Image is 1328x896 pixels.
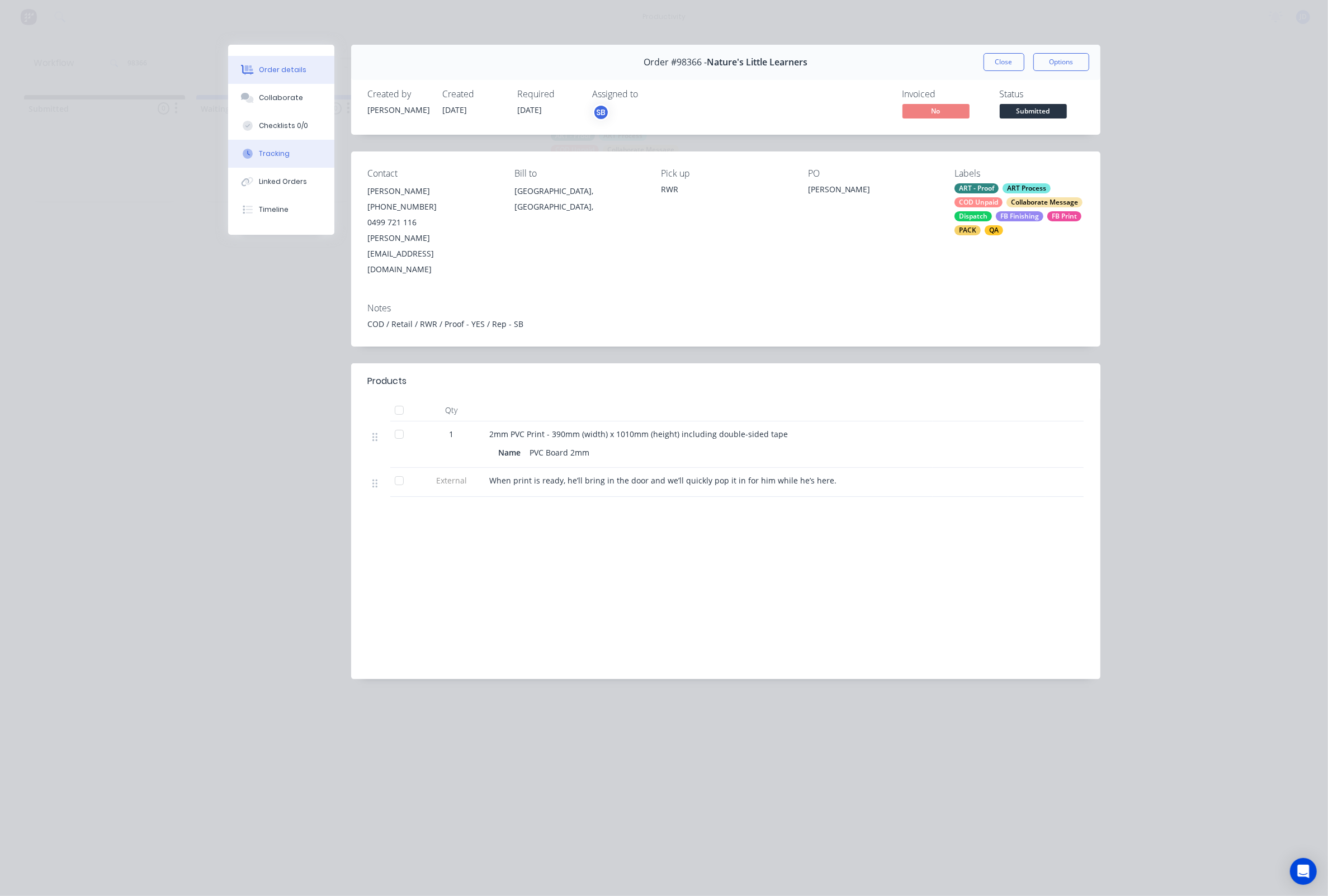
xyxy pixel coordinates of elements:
[514,168,643,179] div: Bill to
[368,303,1084,314] div: Notes
[984,53,1024,71] button: Close
[490,429,788,439] span: 2mm PVC Print - 390mm (width) x 1010mm (height) including double-sided tape
[228,84,334,112] button: Collaborate
[514,183,643,215] div: [GEOGRAPHIC_DATA], [GEOGRAPHIC_DATA],
[526,444,594,461] div: PVC Board 2mm
[1047,211,1081,221] div: FB Print
[514,183,643,219] div: [GEOGRAPHIC_DATA], [GEOGRAPHIC_DATA],
[228,56,334,84] button: Order details
[259,177,307,187] div: Linked Orders
[593,89,705,99] div: Assigned to
[985,225,1003,235] div: QA
[368,183,497,277] div: [PERSON_NAME][PHONE_NUMBER]0499 721 116[PERSON_NAME][EMAIL_ADDRESS][DOMAIN_NAME]
[423,475,481,486] span: External
[368,183,497,199] div: [PERSON_NAME]
[996,211,1043,221] div: FB Finishing
[954,197,1003,207] div: COD Unpaid
[368,215,497,230] div: 0499 721 116
[1000,104,1067,118] span: Submitted
[368,318,1084,330] div: COD / Retail / RWR / Proof - YES / Rep - SB
[954,183,999,193] div: ART - Proof
[228,140,334,168] button: Tracking
[1000,89,1084,99] div: Status
[368,374,407,388] div: Products
[1290,858,1317,885] div: Open Intercom Messenger
[259,121,308,131] div: Checklists 0/0
[518,105,542,115] span: [DATE]
[368,199,497,215] div: [PHONE_NUMBER]
[1006,197,1083,207] div: Collaborate Message
[228,196,334,224] button: Timeline
[368,230,497,277] div: [PERSON_NAME][EMAIL_ADDRESS][DOMAIN_NAME]
[518,89,579,99] div: Required
[707,57,807,68] span: Nature's Little Learners
[1000,104,1067,121] button: Submitted
[259,93,303,103] div: Collaborate
[661,168,790,179] div: Pick up
[259,205,289,215] div: Timeline
[661,183,790,195] div: RWR
[902,89,986,99] div: Invoiced
[368,89,429,99] div: Created by
[228,112,334,140] button: Checklists 0/0
[1003,183,1051,193] div: ART Process
[902,104,970,118] span: No
[228,168,334,196] button: Linked Orders
[954,211,992,221] div: Dispatch
[644,57,707,68] span: Order #98366 -
[450,428,454,440] span: 1
[593,104,609,121] button: SB
[954,225,981,235] div: PACK
[418,399,485,421] div: Qty
[443,89,504,99] div: Created
[1033,53,1089,71] button: Options
[808,168,937,179] div: PO
[368,168,497,179] div: Contact
[443,105,467,115] span: [DATE]
[259,149,290,159] div: Tracking
[490,475,837,486] span: When print is ready, he’ll bring in the door and we’ll quickly pop it in for him while he’s here.
[499,444,526,461] div: Name
[808,183,937,199] div: [PERSON_NAME]
[259,65,306,75] div: Order details
[368,104,429,116] div: [PERSON_NAME]
[954,168,1083,179] div: Labels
